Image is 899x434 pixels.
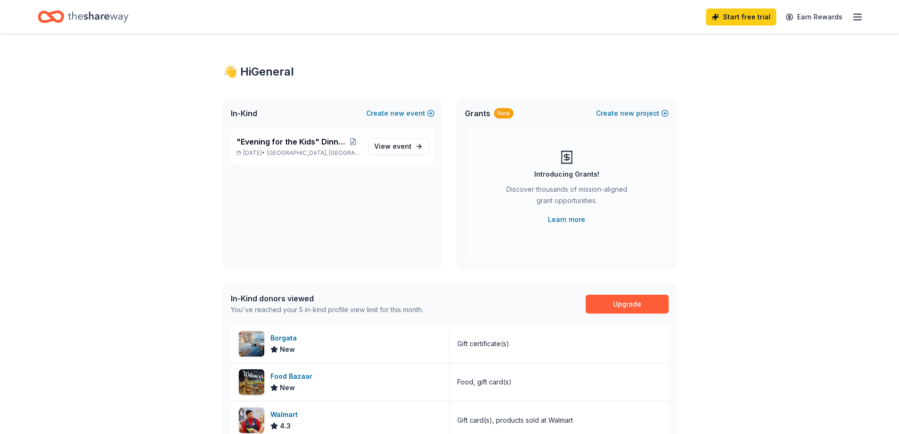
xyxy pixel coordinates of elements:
[366,108,435,119] button: Createnewevent
[270,332,301,344] div: Borgata
[534,169,599,180] div: Introducing Grants!
[494,108,513,119] div: New
[267,149,360,157] span: [GEOGRAPHIC_DATA], [GEOGRAPHIC_DATA]
[457,415,573,426] div: Gift card(s), products sold at Walmart
[620,108,634,119] span: new
[280,420,291,432] span: 4.3
[374,141,412,152] span: View
[38,6,128,28] a: Home
[503,184,631,210] div: Discover thousands of mission-aligned grant opportunities.
[586,295,669,314] a: Upgrade
[239,408,264,433] img: Image for Walmart
[223,64,676,79] div: 👋 Hi General
[390,108,404,119] span: new
[236,149,361,157] p: [DATE] •
[780,9,848,26] a: Earn Rewards
[548,214,585,225] a: Learn more
[368,138,429,155] a: View event
[393,142,412,150] span: event
[596,108,669,119] button: Createnewproject
[270,371,316,382] div: Food Bazaar
[280,382,295,393] span: New
[231,304,423,315] div: You've reached your 5 in-kind profile view limit for this month.
[280,344,295,355] span: New
[706,9,776,26] a: Start free trial
[457,338,509,349] div: Gift certificate(s)
[457,376,512,388] div: Food, gift card(s)
[239,369,264,395] img: Image for Food Bazaar
[231,108,257,119] span: In-Kind
[270,409,302,420] div: Walmart
[239,331,264,357] img: Image for Borgata
[465,108,490,119] span: Grants
[231,293,423,304] div: In-Kind donors viewed
[236,136,346,147] span: "Evening for the Kids" Dinner Auction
